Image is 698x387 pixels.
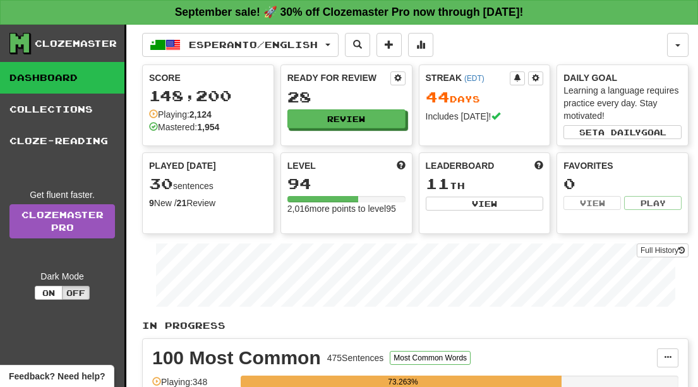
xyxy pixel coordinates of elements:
[327,352,384,364] div: 475 Sentences
[9,370,105,383] span: Open feedback widget
[624,196,682,210] button: Play
[149,197,267,209] div: New / Review
[426,89,544,106] div: Day s
[637,243,689,257] button: Full History
[149,121,219,133] div: Mastered:
[149,88,267,104] div: 148,200
[9,188,115,201] div: Get fluent faster.
[563,71,682,84] div: Daily Goal
[149,108,212,121] div: Playing:
[177,198,187,208] strong: 21
[287,159,316,172] span: Level
[189,39,318,50] span: Esperanto / English
[149,198,154,208] strong: 9
[345,33,370,57] button: Search sentences
[149,71,267,84] div: Score
[142,33,339,57] button: Esperanto/English
[287,89,406,105] div: 28
[287,202,406,215] div: 2,016 more points to level 95
[426,175,450,192] span: 11
[563,84,682,122] div: Learning a language requires practice every day. Stay motivated!
[426,88,450,106] span: 44
[426,159,495,172] span: Leaderboard
[287,176,406,192] div: 94
[426,110,544,123] div: Includes [DATE]!
[426,176,544,192] div: th
[376,33,402,57] button: Add sentence to collection
[142,319,689,332] p: In Progress
[35,37,117,50] div: Clozemaster
[175,6,524,18] strong: September sale! 🚀 30% off Clozemaster Pro now through [DATE]!
[9,204,115,238] a: ClozemasterPro
[563,159,682,172] div: Favorites
[563,176,682,192] div: 0
[190,109,212,120] strong: 2,124
[534,159,543,172] span: This week in points, UTC
[149,176,267,192] div: sentences
[563,196,621,210] button: View
[390,351,471,365] button: Most Common Words
[152,348,321,367] div: 100 Most Common
[397,159,406,172] span: Score more points to level up
[287,109,406,128] button: Review
[563,125,682,139] button: Seta dailygoal
[426,71,510,84] div: Streak
[35,286,63,300] button: On
[149,159,216,172] span: Played [DATE]
[598,128,641,137] span: a daily
[464,74,484,83] a: (EDT)
[197,122,219,132] strong: 1,954
[408,33,433,57] button: More stats
[9,270,115,283] div: Dark Mode
[287,71,390,84] div: Ready for Review
[62,286,90,300] button: Off
[149,175,173,192] span: 30
[426,197,544,211] button: View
